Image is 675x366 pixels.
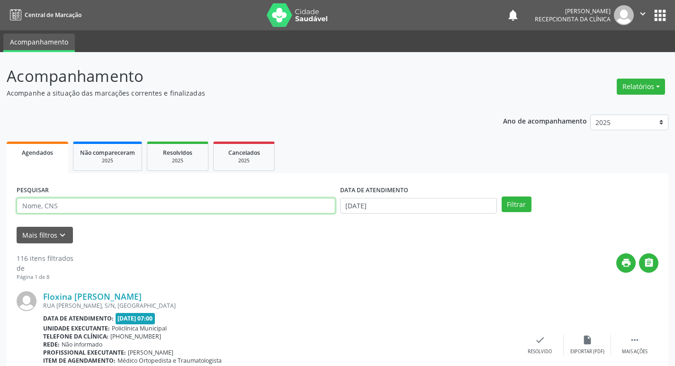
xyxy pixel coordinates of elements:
[614,5,634,25] img: img
[43,332,108,340] b: Telefone da clínica:
[43,302,516,310] div: RUA [PERSON_NAME], S/N, [GEOGRAPHIC_DATA]
[506,9,520,22] button: notifications
[621,258,631,268] i: print
[163,149,192,157] span: Resolvidos
[17,273,73,281] div: Página 1 de 8
[43,340,60,348] b: Rede:
[7,7,81,23] a: Central de Marcação
[57,230,68,241] i: keyboard_arrow_down
[535,7,611,15] div: [PERSON_NAME]
[80,157,135,164] div: 2025
[7,88,470,98] p: Acompanhe a situação das marcações correntes e finalizadas
[630,335,640,345] i: 
[634,5,652,25] button: 
[228,149,260,157] span: Cancelados
[43,348,126,357] b: Profissional executante:
[17,253,73,263] div: 116 itens filtrados
[25,11,81,19] span: Central de Marcação
[503,115,587,126] p: Ano de acompanhamento
[22,149,53,157] span: Agendados
[17,198,335,214] input: Nome, CNS
[154,157,201,164] div: 2025
[582,335,593,345] i: insert_drive_file
[340,183,408,198] label: DATA DE ATENDIMENTO
[535,15,611,23] span: Recepcionista da clínica
[128,348,173,357] span: [PERSON_NAME]
[570,348,604,355] div: Exportar (PDF)
[7,64,470,88] p: Acompanhamento
[3,34,75,52] a: Acompanhamento
[638,9,648,19] i: 
[535,335,545,345] i: check
[639,253,658,273] button: 
[616,253,636,273] button: print
[617,79,665,95] button: Relatórios
[116,313,155,324] span: [DATE] 07:00
[644,258,654,268] i: 
[17,183,49,198] label: PESQUISAR
[43,291,142,302] a: Floxina [PERSON_NAME]
[220,157,268,164] div: 2025
[112,324,167,332] span: Policlínica Municipal
[110,332,161,340] span: [PHONE_NUMBER]
[80,149,135,157] span: Não compareceram
[17,227,73,243] button: Mais filtroskeyboard_arrow_down
[43,357,116,365] b: Item de agendamento:
[62,340,102,348] span: Não informado
[17,263,73,273] div: de
[17,291,36,311] img: img
[528,348,552,355] div: Resolvido
[43,314,114,322] b: Data de atendimento:
[652,7,668,24] button: apps
[340,198,497,214] input: Selecione um intervalo
[622,348,648,355] div: Mais ações
[43,324,110,332] b: Unidade executante:
[502,196,531,213] button: Filtrar
[117,357,222,365] span: Médico Ortopedista e Traumatologista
